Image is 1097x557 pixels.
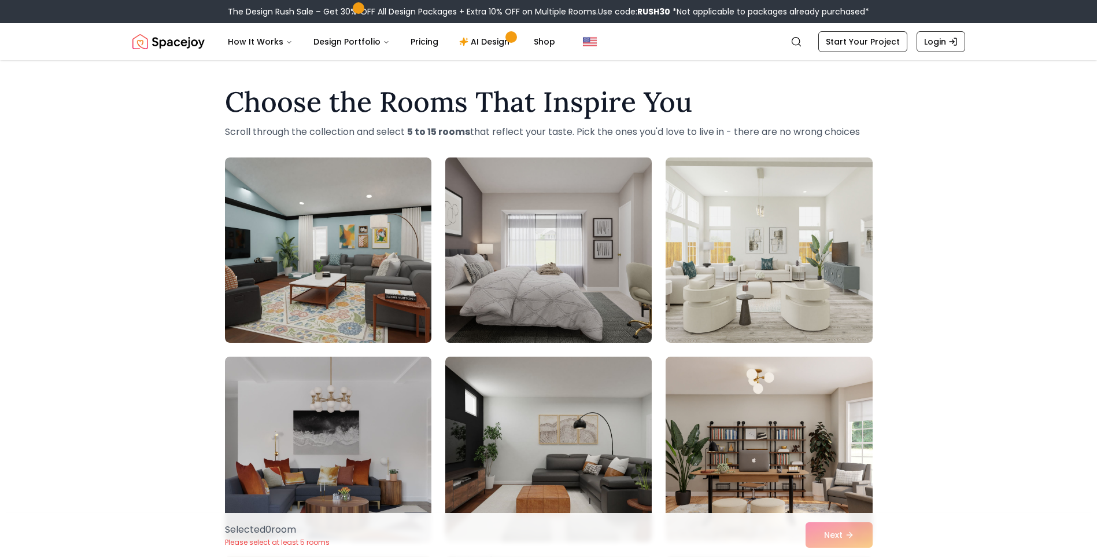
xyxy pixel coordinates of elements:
a: Pricing [401,30,448,53]
button: Design Portfolio [304,30,399,53]
img: Room room-1 [225,157,431,343]
h1: Choose the Rooms That Inspire You [225,88,873,116]
b: RUSH30 [637,6,670,17]
p: Selected 0 room [225,523,330,537]
span: *Not applicable to packages already purchased* [670,6,869,17]
a: Spacejoy [132,30,205,53]
img: Room room-2 [440,153,657,347]
p: Please select at least 5 rooms [225,538,330,547]
a: AI Design [450,30,522,53]
strong: 5 to 15 rooms [407,125,470,138]
img: United States [583,35,597,49]
img: Room room-4 [225,357,431,542]
span: Use code: [598,6,670,17]
button: How It Works [219,30,302,53]
nav: Main [219,30,564,53]
img: Spacejoy Logo [132,30,205,53]
a: Start Your Project [818,31,907,52]
img: Room room-5 [445,357,652,542]
a: Login [917,31,965,52]
nav: Global [132,23,965,60]
img: Room room-6 [666,357,872,542]
div: The Design Rush Sale – Get 30% OFF All Design Packages + Extra 10% OFF on Multiple Rooms. [228,6,869,17]
img: Room room-3 [666,157,872,343]
p: Scroll through the collection and select that reflect your taste. Pick the ones you'd love to liv... [225,125,873,139]
a: Shop [525,30,564,53]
